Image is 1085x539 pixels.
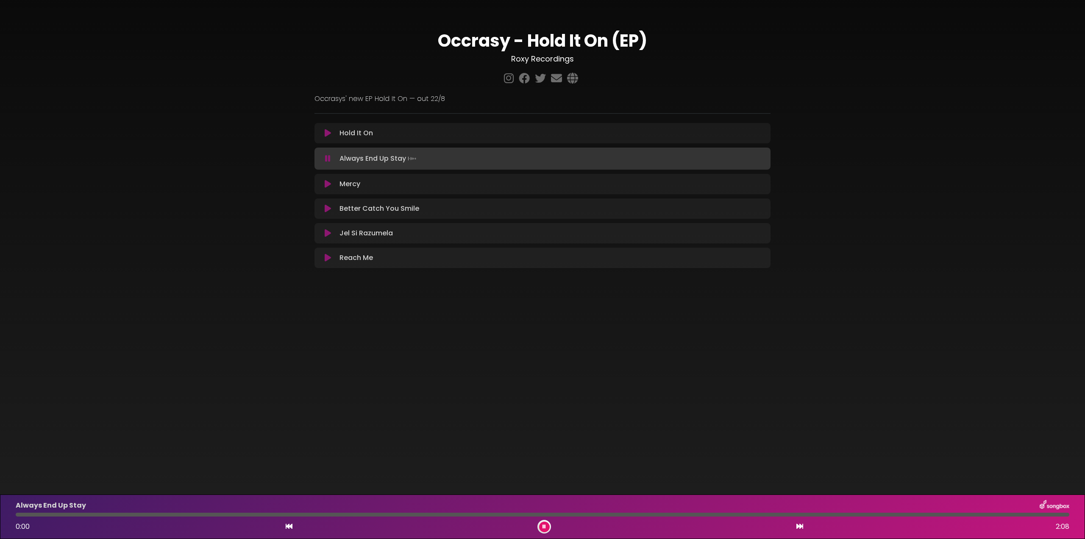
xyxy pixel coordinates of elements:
p: Jel Si Razumela [339,228,393,238]
h3: Roxy Recordings [314,54,771,64]
p: Always End Up Stay [339,153,418,165]
h1: Occrasy - Hold It On (EP) [314,31,771,51]
p: Hold It On [339,128,373,138]
p: Reach Me [339,253,373,263]
p: Better Catch You Smile [339,204,419,214]
img: waveform4.gif [406,153,418,165]
p: Occrasys' new EP Hold It On — out 22/8 [314,94,771,104]
p: Mercy [339,179,360,189]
